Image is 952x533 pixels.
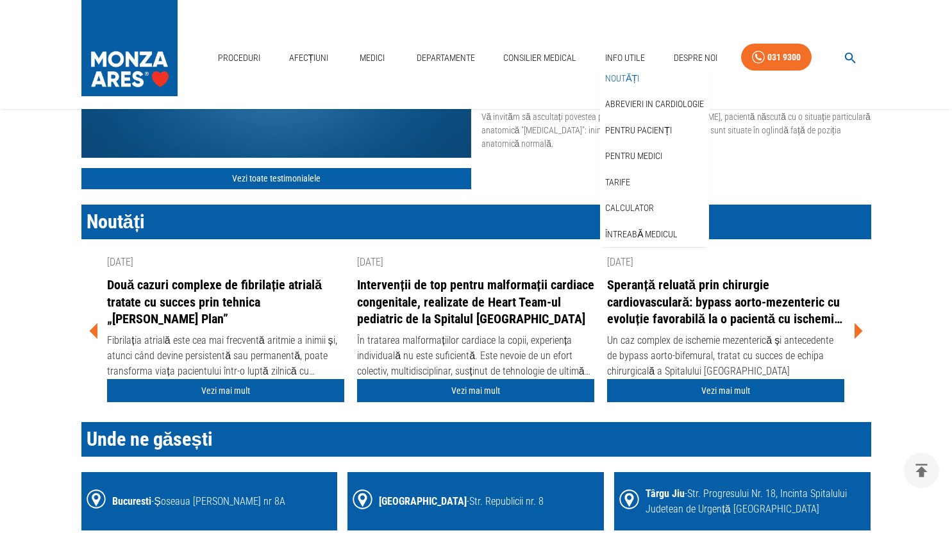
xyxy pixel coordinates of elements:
[81,168,471,189] a: Vezi toate testimonialele
[600,65,709,92] div: Noutăți
[607,379,844,403] a: Vezi mai mult
[107,333,344,379] div: Fibrilația atrială este cea mai frecventă aritmie a inimii și, atunci când devine persistentă sau...
[107,255,344,270] div: [DATE]
[600,45,650,71] a: Info Utile
[352,45,393,71] a: Medici
[600,221,709,248] div: Întreabă medicul
[112,494,285,509] div: - Șoseaua [PERSON_NAME] nr 8A
[213,45,265,71] a: Proceduri
[600,65,709,248] nav: secondary mailbox folders
[904,453,939,488] button: delete
[603,94,706,115] a: Abrevieri in cardiologie
[603,198,656,219] a: Calculator
[107,276,344,328] a: Două cazuri complexe de fibrilație atrială tratate cu succes prin tehnica „[PERSON_NAME] Plan”
[607,276,844,328] a: Speranță reluată prin chirurgie cardiovasculară: bypass aorto-mezenteric cu evoluție favorabilă l...
[357,255,594,270] div: [DATE]
[357,276,594,328] a: Intervenții de top pentru malformații cardiace congenitale, realizate de Heart Team-ul pediatric ...
[607,333,844,379] div: Un caz complex de ischemie mezenterică și antecedente de bypass aorto-bifemural, tratat cu succes...
[607,255,844,270] div: [DATE]
[284,45,334,71] a: Afecțiuni
[603,172,633,193] a: Tarife
[112,495,151,507] span: Bucuresti
[87,428,213,450] span: Unde ne găsești
[357,333,594,379] div: În tratarea malformațiilor cardiace la copii, experiența individuală nu este suficientă. Este nev...
[357,379,594,403] a: Vezi mai mult
[603,120,674,141] a: Pentru pacienți
[498,45,581,71] a: Consilier Medical
[646,487,685,500] span: Târgu Jiu
[741,44,812,71] a: 031 9300
[600,169,709,196] div: Tarife
[600,143,709,169] div: Pentru medici
[603,68,642,89] a: Noutăți
[600,91,709,117] div: Abrevieri in cardiologie
[603,146,665,167] a: Pentru medici
[600,195,709,221] div: Calculator
[669,45,722,71] a: Despre Noi
[767,49,801,65] div: 031 9300
[412,45,480,71] a: Departamente
[107,379,344,403] a: Vezi mai mult
[646,486,865,517] div: - Str. Progresului Nr. 18, Incinta Spitalului Judetean de Urgență [GEOGRAPHIC_DATA]
[87,210,146,233] span: Noutăți
[481,110,871,151] p: Vă invităm să ascultați povestea pacientei noastre, [PERSON_NAME], pacientă născută cu o situație...
[603,224,680,245] a: Întreabă medicul
[379,494,544,509] div: - Str. Republicii nr. 8
[379,495,467,507] span: [GEOGRAPHIC_DATA]
[600,117,709,144] div: Pentru pacienți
